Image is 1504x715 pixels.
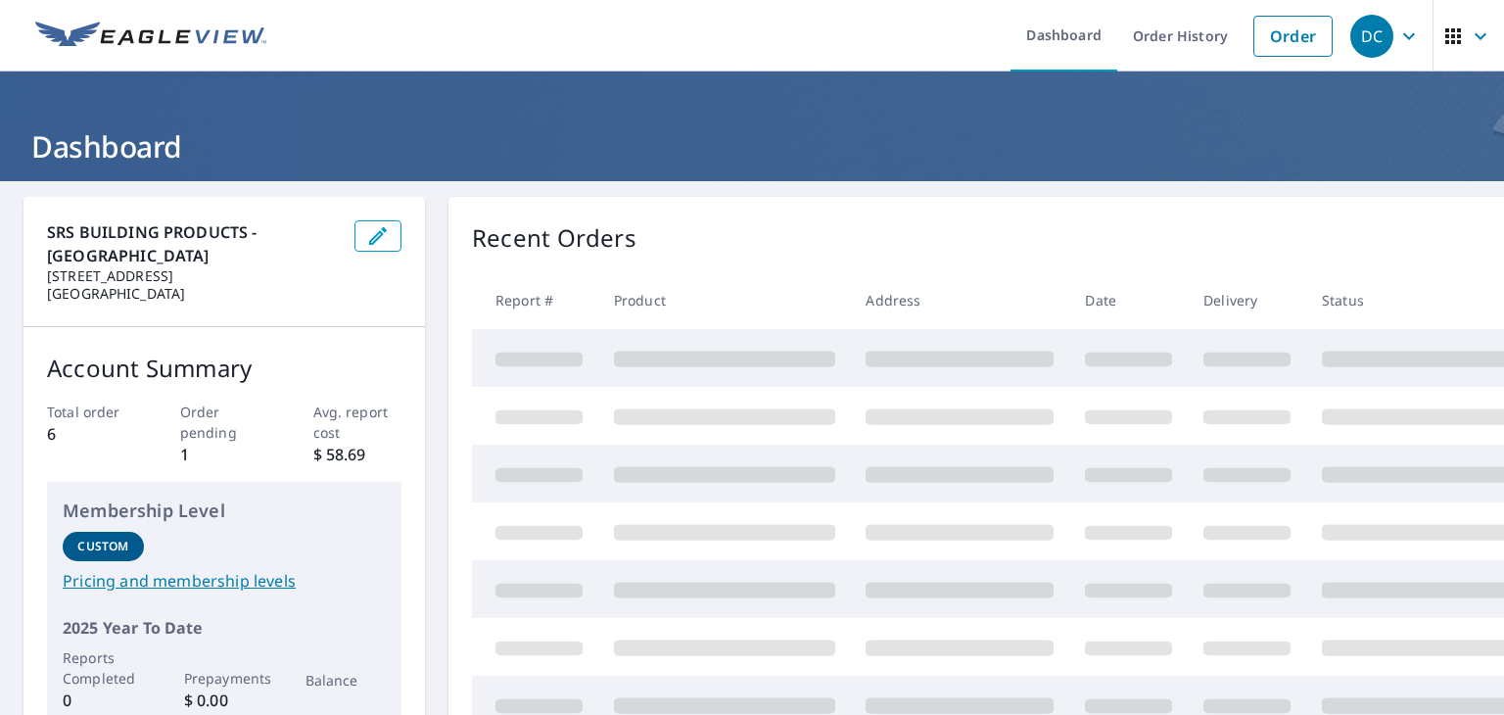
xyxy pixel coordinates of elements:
[63,616,386,640] p: 2025 Year To Date
[23,126,1480,167] h1: Dashboard
[180,443,269,466] p: 1
[47,422,136,446] p: 6
[63,569,386,593] a: Pricing and membership levels
[472,271,598,329] th: Report #
[47,285,339,303] p: [GEOGRAPHIC_DATA]
[313,443,402,466] p: $ 58.69
[35,22,266,51] img: EV Logo
[47,220,339,267] p: SRS BUILDING PRODUCTS - [GEOGRAPHIC_DATA]
[598,271,851,329] th: Product
[47,402,136,422] p: Total order
[1188,271,1306,329] th: Delivery
[1253,16,1333,57] a: Order
[63,498,386,524] p: Membership Level
[305,670,387,691] p: Balance
[1350,15,1393,58] div: DC
[47,351,401,386] p: Account Summary
[184,689,265,712] p: $ 0.00
[63,647,144,689] p: Reports Completed
[850,271,1069,329] th: Address
[313,402,402,443] p: Avg. report cost
[1069,271,1188,329] th: Date
[77,538,128,555] p: Custom
[472,220,636,256] p: Recent Orders
[47,267,339,285] p: [STREET_ADDRESS]
[180,402,269,443] p: Order pending
[63,689,144,712] p: 0
[184,668,265,689] p: Prepayments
